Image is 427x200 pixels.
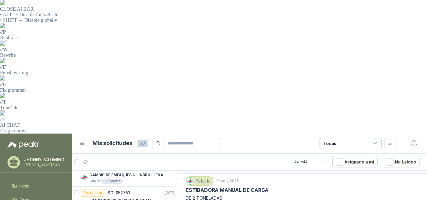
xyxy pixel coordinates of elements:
p: Patojito [89,179,100,184]
span: search [156,141,161,145]
a: Por cotizarSOL052762[DATE] Company LogoCAMBIO DE EMPAQUES CILINDRO LLENADORA MANUALNUALPatojito1 ... [72,161,178,187]
p: [DATE] [165,190,175,196]
p: ESTIBADORA MANUAL DE CARGA [186,187,268,193]
div: Patojito [186,176,213,186]
div: 1 - 44 de 44 [291,157,327,167]
p: JHONNY PALOMINO [24,158,64,162]
img: Logo peakr [8,141,39,149]
span: 77 [138,140,148,147]
div: Por cotizar [81,189,105,197]
p: 21 ago, 2025 [216,178,239,184]
h1: Mis solicitudes [93,139,133,148]
img: Company Logo [187,178,194,184]
a: Inicio [8,180,64,192]
div: Todas [323,140,336,147]
button: Asignado a mi [332,156,378,168]
span: Inicio [19,183,29,189]
p: [PERSON_NAME] SAS [24,163,64,167]
p: CAMBIO DE EMPAQUES CILINDRO LLENADORA MANUALNUAL [89,172,167,178]
img: Company Logo [81,174,88,181]
button: No Leídos [383,156,419,168]
div: 1 Unidades [101,179,123,184]
p: SOL052761 [108,191,130,195]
